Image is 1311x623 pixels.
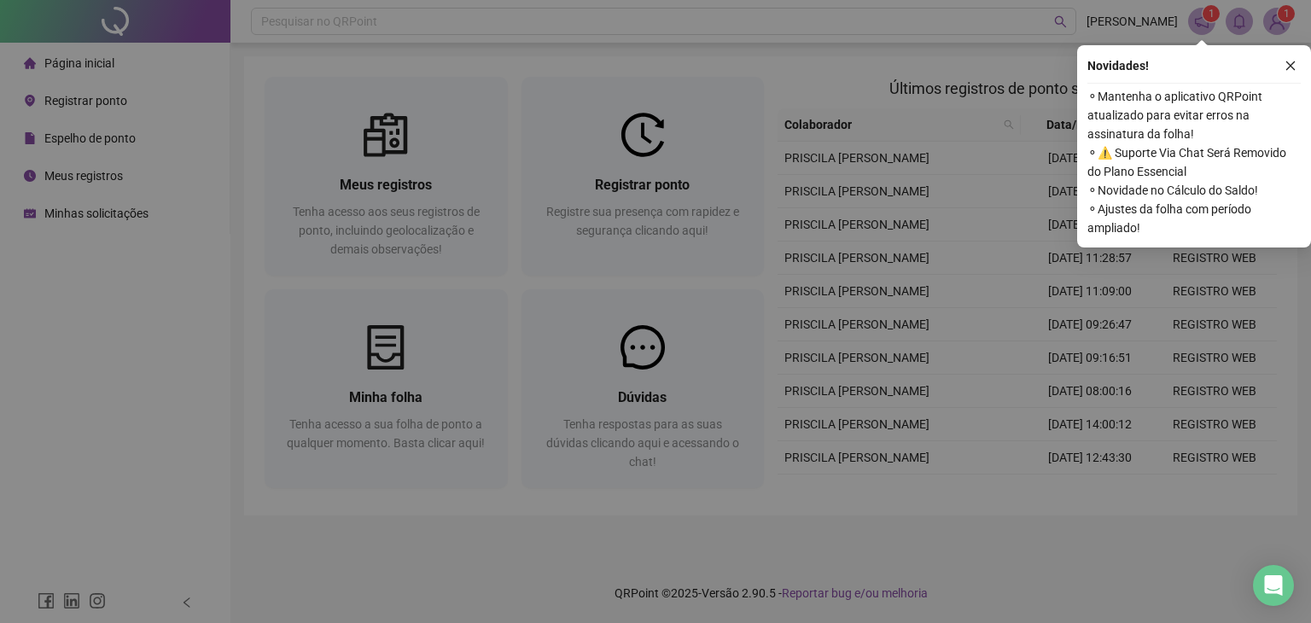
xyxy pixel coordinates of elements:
span: ⚬ Ajustes da folha com período ampliado! [1087,200,1301,237]
span: close [1285,60,1296,72]
span: ⚬ ⚠️ Suporte Via Chat Será Removido do Plano Essencial [1087,143,1301,181]
span: ⚬ Mantenha o aplicativo QRPoint atualizado para evitar erros na assinatura da folha! [1087,87,1301,143]
div: Open Intercom Messenger [1253,565,1294,606]
span: Novidades ! [1087,56,1149,75]
span: ⚬ Novidade no Cálculo do Saldo! [1087,181,1301,200]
